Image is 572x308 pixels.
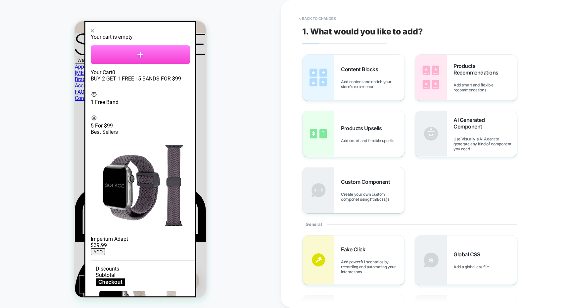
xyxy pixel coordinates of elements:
[341,138,397,143] span: Add smart and flexible upsells
[453,82,517,92] span: Add smart and flexible recommendations
[453,136,517,151] span: Use Visually's AI Agent to generate any kind of component you need
[302,213,517,235] div: General
[453,264,492,269] span: Add a global css file
[453,251,483,258] span: Global CSS
[302,26,423,36] span: 1. What would you like to add?
[341,125,385,131] span: Products Upsells
[21,244,120,251] div: Discounts
[453,117,517,130] span: AI Generated Component
[21,251,120,257] div: Subtotal
[341,259,405,274] span: Add powerful scenarios by recording and automating your interactions
[341,246,368,253] span: Fake Click
[75,21,206,297] iframe: To enrich screen reader interactions, please activate Accessibility in Grammarly extension settings
[453,63,517,76] span: Products Recommendations
[341,192,405,202] span: Create your own custom componet using html/css/js
[341,79,405,89] span: Add content and enrich your store's experience
[296,13,339,24] button: < Back to changes
[341,179,393,185] span: Custom Component
[341,66,381,73] span: Content Blocks
[21,257,50,265] button: Checkout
